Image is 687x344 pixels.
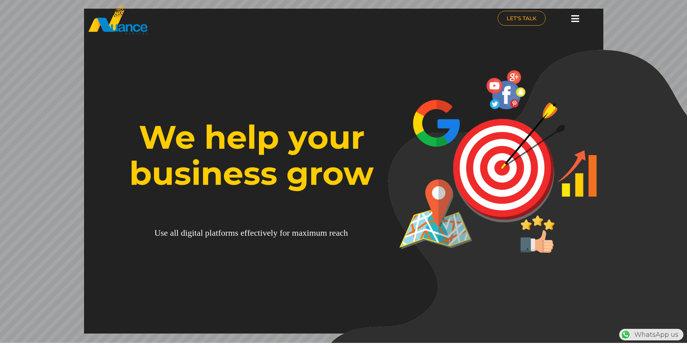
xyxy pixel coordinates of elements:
[194,228,197,238] div: t
[336,228,340,238] div: a
[309,228,316,238] div: m
[154,228,160,238] div: U
[205,228,210,238] div: p
[247,228,250,238] div: f
[218,228,221,238] div: f
[307,228,309,238] div: i
[254,228,258,238] div: c
[241,228,245,238] div: e
[216,228,218,238] div: t
[620,329,631,340] img: WhatsApp
[221,228,225,238] div: o
[292,228,299,238] div: m
[344,228,348,238] div: h
[250,228,254,238] div: e
[619,329,683,340] div: WhatsApp us
[245,228,247,238] div: f
[263,228,267,238] div: v
[332,228,336,238] div: e
[192,228,194,238] div: i
[110,119,394,191] rs-layer: We help your business grow
[176,228,179,238] div: l
[267,228,271,238] div: e
[299,228,303,238] div: a
[185,228,188,238] div: i
[88,4,148,35] img: nuance-qatar_logo
[201,228,203,238] div: l
[197,228,201,238] div: a
[320,228,327,238] div: m
[316,228,320,238] div: u
[174,228,176,238] div: l
[619,331,683,339] a: WhatsAppWhatsApp us
[303,228,307,238] div: x
[210,228,212,238] div: l
[235,228,238,238] div: s
[280,228,283,238] div: f
[188,228,192,238] div: g
[170,228,174,238] div: a
[287,228,290,238] div: r
[507,16,537,21] span: LET'S TALK
[164,228,168,238] div: e
[258,228,260,238] div: t
[273,228,278,238] div: y
[329,228,332,238] div: r
[161,228,164,238] div: s
[228,228,235,238] div: m
[181,228,185,238] div: d
[498,11,546,26] a: LET'S TALK
[271,228,273,238] div: l
[340,228,344,238] div: c
[283,228,287,238] div: o
[225,228,228,238] div: r
[212,228,216,238] div: a
[260,228,263,238] div: i
[88,4,340,35] a: nuance-qatar_logo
